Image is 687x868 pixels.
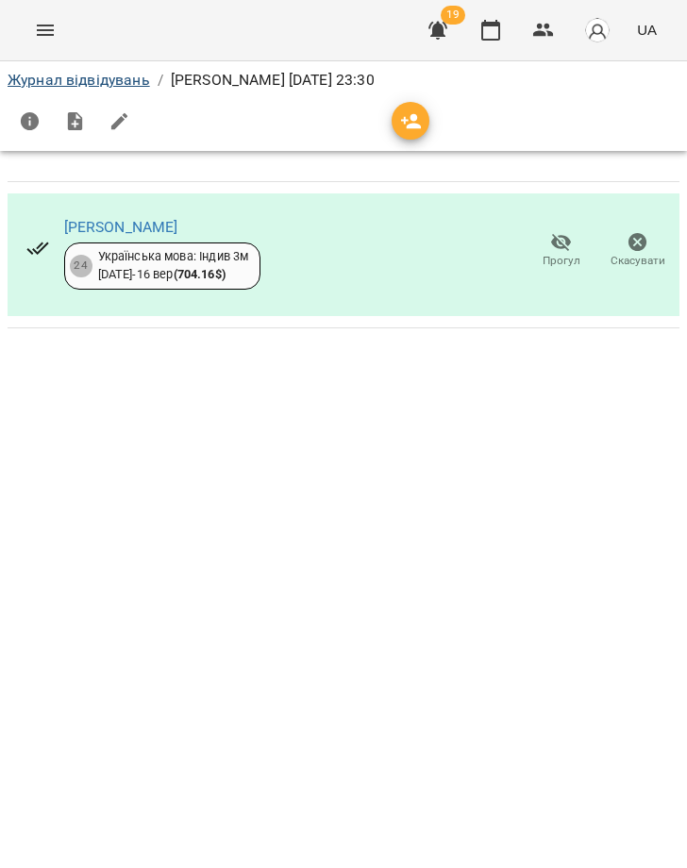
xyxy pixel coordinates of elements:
[64,218,178,236] a: [PERSON_NAME]
[70,255,92,277] div: 24
[629,12,664,47] button: UA
[523,225,599,277] button: Прогул
[158,69,163,92] li: /
[23,8,68,53] button: Menu
[611,253,665,269] span: Скасувати
[8,71,150,89] a: Журнал відвідувань
[584,17,611,43] img: avatar_s.png
[599,225,676,277] button: Скасувати
[441,6,465,25] span: 19
[174,267,226,281] b: ( 704.16 $ )
[171,69,375,92] p: [PERSON_NAME] [DATE] 23:30
[98,248,249,283] div: Українська мова: Індив 3м [DATE] - 16 вер
[8,69,679,92] nav: breadcrumb
[543,253,580,269] span: Прогул
[637,20,657,40] span: UA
